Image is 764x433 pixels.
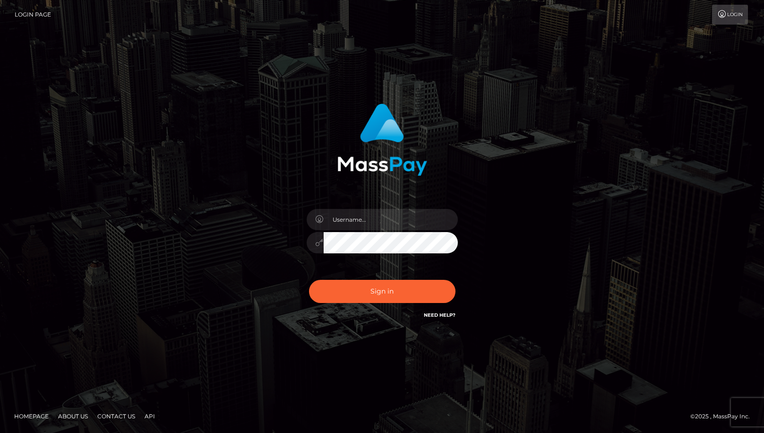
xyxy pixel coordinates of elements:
[141,409,159,424] a: API
[54,409,92,424] a: About Us
[712,5,748,25] a: Login
[690,411,757,422] div: © 2025 , MassPay Inc.
[337,104,427,176] img: MassPay Login
[10,409,52,424] a: Homepage
[15,5,51,25] a: Login Page
[324,209,458,230] input: Username...
[424,312,455,318] a: Need Help?
[94,409,139,424] a: Contact Us
[309,280,455,303] button: Sign in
